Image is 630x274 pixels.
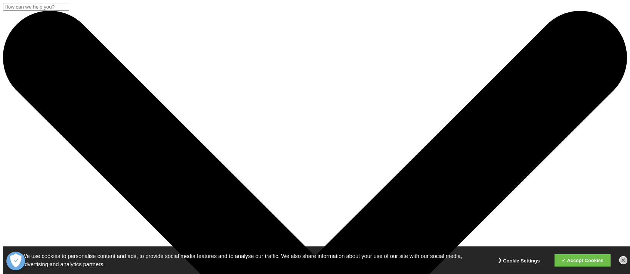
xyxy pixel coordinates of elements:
[619,256,627,264] a: Close Banner
[6,252,25,270] button: Open Preferences
[562,258,603,263] a: Accept Cookies
[22,252,465,270] p: We use cookies to personalise content and ads, to provide social media features and to analyse ou...
[3,3,69,11] input: Search
[503,258,540,264] a: Cookie Settings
